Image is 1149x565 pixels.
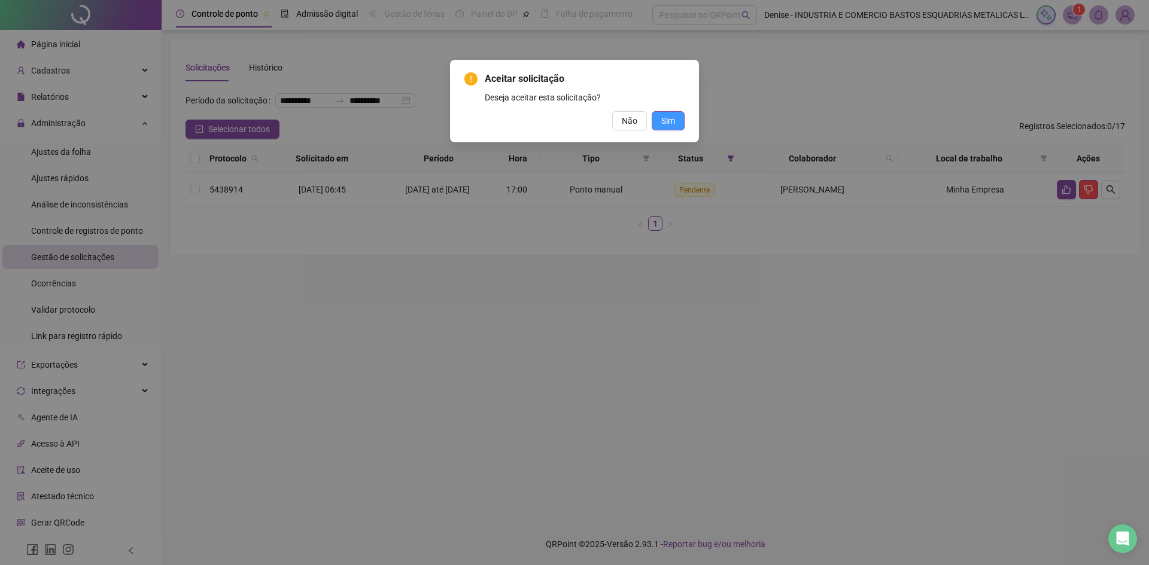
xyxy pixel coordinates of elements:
span: exclamation-circle [464,72,478,85]
span: Sim [661,114,675,127]
div: Open Intercom Messenger [1108,524,1137,553]
button: Sim [652,111,685,130]
span: Aceitar solicitação [485,72,685,86]
button: Não [612,111,647,130]
div: Deseja aceitar esta solicitação? [485,91,685,104]
span: Não [622,114,637,127]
